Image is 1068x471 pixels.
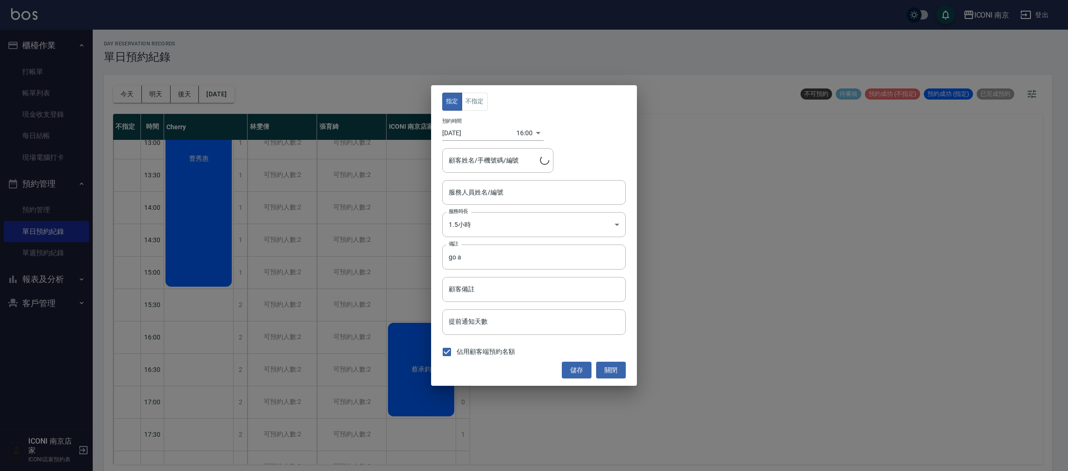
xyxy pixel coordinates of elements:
button: 關閉 [596,362,626,379]
label: 備註 [449,240,458,247]
div: 1.5小時 [442,212,626,237]
button: 儲存 [562,362,591,379]
button: 指定 [442,93,462,111]
button: 不指定 [462,93,488,111]
label: 服務時長 [449,208,468,215]
input: Choose date, selected date is 2025-09-20 [442,126,516,141]
label: 預約時間 [442,117,462,124]
div: 16:00 [516,126,533,141]
span: 佔用顧客端預約名額 [457,347,515,357]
